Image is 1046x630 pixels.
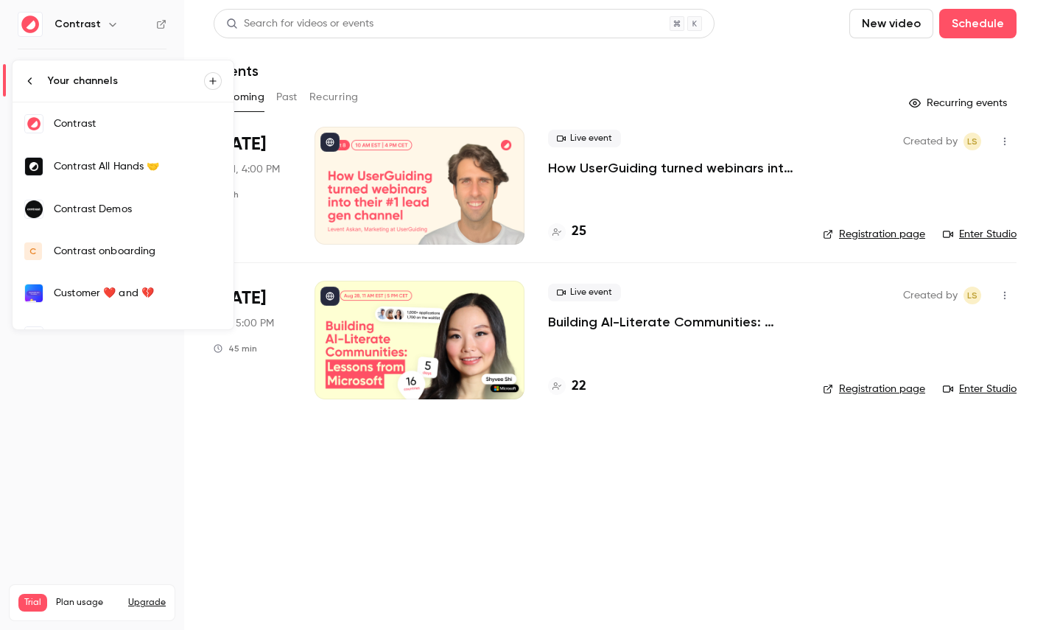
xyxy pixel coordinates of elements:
img: Customer ❤️ and 💔 [25,284,43,302]
div: Contrast [54,116,222,131]
img: Contrast Demos [25,200,43,218]
img: Contrast [25,115,43,133]
div: Your channels [48,74,204,88]
div: Contrast Demos [54,202,222,217]
div: Contrast onboarding [54,244,222,259]
div: Customer ❤️ and 💔 [54,286,222,301]
div: Contrast All Hands 🤝 [54,159,222,174]
img: Contrast All Hands 🤝 [25,158,43,175]
span: C [29,245,36,258]
img: Nathan @ Contrast [25,327,43,345]
div: [PERSON_NAME] @ Contrast [54,329,222,343]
